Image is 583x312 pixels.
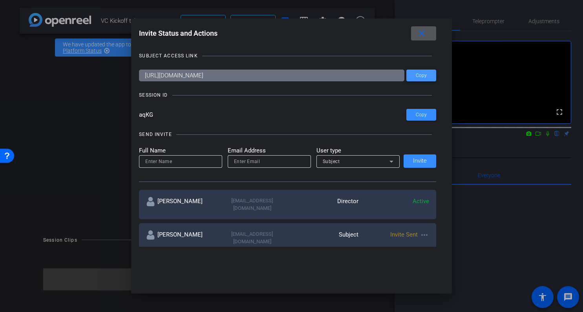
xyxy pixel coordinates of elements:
[406,70,436,81] button: Copy
[139,26,436,40] div: Invite Status and Actions
[139,146,222,155] mat-label: Full Name
[139,130,436,138] openreel-title-line: SEND INVITE
[406,109,436,121] button: Copy
[288,197,358,212] div: Director
[139,130,172,138] div: SEND INVITE
[146,230,217,246] div: [PERSON_NAME]
[228,146,311,155] mat-label: Email Address
[316,146,400,155] mat-label: User type
[139,91,436,99] openreel-title-line: SESSION ID
[139,52,436,60] openreel-title-line: SUBJECT ACCESS LINK
[288,230,358,246] div: Subject
[234,157,305,166] input: Enter Email
[416,112,427,118] span: Copy
[416,73,427,79] span: Copy
[420,230,429,240] mat-icon: more_horiz
[417,29,427,39] mat-icon: close
[413,198,429,205] span: Active
[145,157,216,166] input: Enter Name
[217,197,287,212] div: [EMAIL_ADDRESS][DOMAIN_NAME]
[390,231,418,238] span: Invite Sent
[139,52,197,60] div: SUBJECT ACCESS LINK
[323,159,340,164] span: Subject
[139,91,168,99] div: SESSION ID
[146,197,217,212] div: [PERSON_NAME]
[217,230,287,246] div: [EMAIL_ADDRESS][DOMAIN_NAME]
